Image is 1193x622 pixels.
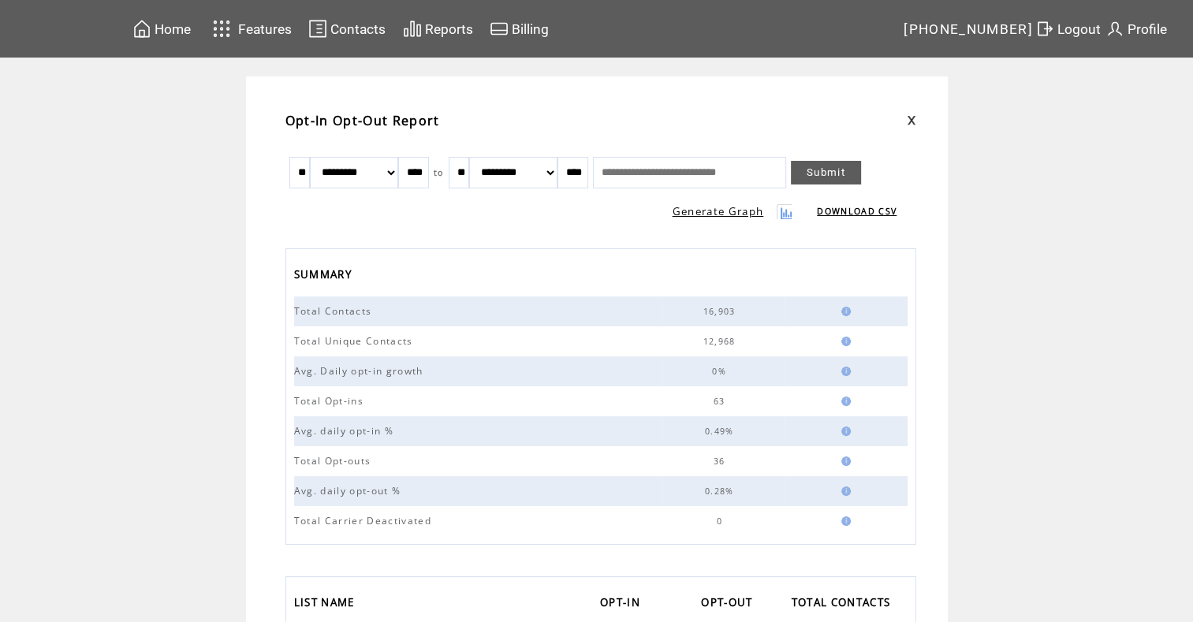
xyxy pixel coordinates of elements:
[130,17,193,41] a: Home
[403,19,422,39] img: chart.svg
[294,263,356,289] span: SUMMARY
[155,21,191,37] span: Home
[791,161,861,184] a: Submit
[714,456,729,467] span: 36
[294,591,359,617] span: LIST NAME
[701,591,756,617] span: OPT-OUT
[294,514,435,527] span: Total Carrier Deactivated
[294,304,376,318] span: Total Contacts
[837,486,851,496] img: help.gif
[701,591,760,617] a: OPT-OUT
[703,336,740,347] span: 12,968
[238,21,292,37] span: Features
[792,591,899,617] a: TOTAL CONTACTS
[712,366,730,377] span: 0%
[714,396,729,407] span: 63
[285,112,440,129] span: Opt-In Opt-Out Report
[294,484,405,497] span: Avg. daily opt-out %
[1128,21,1167,37] span: Profile
[837,516,851,526] img: help.gif
[705,486,738,497] span: 0.28%
[837,307,851,316] img: help.gif
[904,21,1033,37] span: [PHONE_NUMBER]
[837,397,851,406] img: help.gif
[600,591,644,617] span: OPT-IN
[817,206,897,217] a: DOWNLOAD CSV
[306,17,388,41] a: Contacts
[512,21,549,37] span: Billing
[208,16,236,42] img: features.svg
[837,456,851,466] img: help.gif
[1105,19,1124,39] img: profile.svg
[705,426,738,437] span: 0.49%
[1033,17,1103,41] a: Logout
[294,454,375,467] span: Total Opt-outs
[132,19,151,39] img: home.svg
[308,19,327,39] img: contacts.svg
[294,424,397,438] span: Avg. daily opt-in %
[703,306,740,317] span: 16,903
[330,21,386,37] span: Contacts
[716,516,725,527] span: 0
[294,591,363,617] a: LIST NAME
[490,19,509,39] img: creidtcard.svg
[600,591,648,617] a: OPT-IN
[792,591,895,617] span: TOTAL CONTACTS
[1103,17,1169,41] a: Profile
[206,13,295,44] a: Features
[487,17,551,41] a: Billing
[673,204,764,218] a: Generate Graph
[401,17,475,41] a: Reports
[1035,19,1054,39] img: exit.svg
[837,426,851,436] img: help.gif
[294,364,427,378] span: Avg. Daily opt-in growth
[294,334,417,348] span: Total Unique Contacts
[425,21,473,37] span: Reports
[294,394,367,408] span: Total Opt-ins
[434,167,444,178] span: to
[1057,21,1101,37] span: Logout
[837,337,851,346] img: help.gif
[837,367,851,376] img: help.gif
